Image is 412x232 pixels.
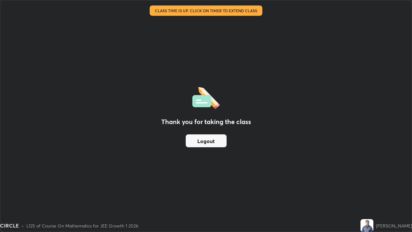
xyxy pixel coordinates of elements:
[22,222,24,229] div: •
[192,85,220,109] img: offlineFeedback.1438e8b3.svg
[26,222,138,229] div: L125 of Course On Mathematics for JEE Growth 1 2026
[360,219,373,232] img: b46e901505a44cd682be6eef0f3141f9.jpg
[186,134,227,147] button: Logout
[376,222,412,229] div: [PERSON_NAME]
[161,117,251,127] h2: Thank you for taking the class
